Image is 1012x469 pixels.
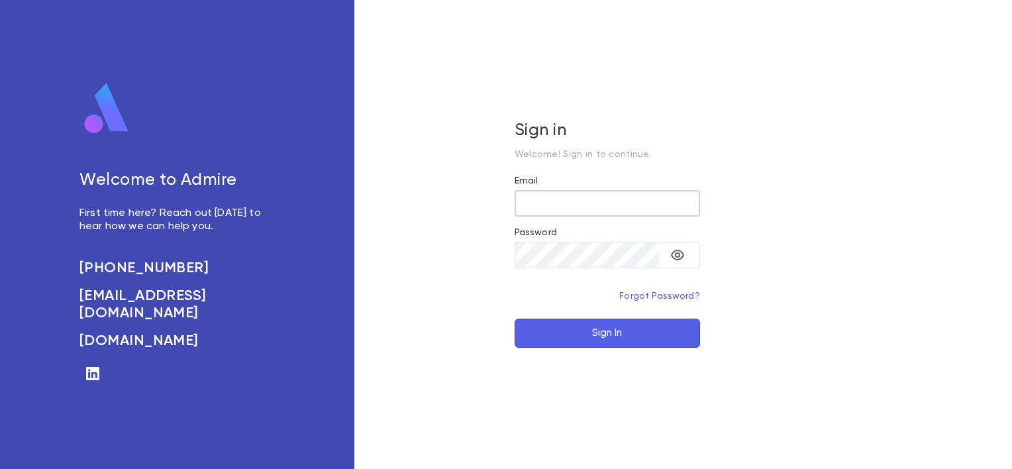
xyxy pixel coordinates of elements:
[79,207,276,233] p: First time here? Reach out [DATE] to hear how we can help you.
[664,242,691,268] button: toggle password visibility
[515,319,700,348] button: Sign In
[79,260,276,277] a: [PHONE_NUMBER]
[79,287,276,322] a: [EMAIL_ADDRESS][DOMAIN_NAME]
[619,291,700,301] a: Forgot Password?
[79,333,276,350] a: [DOMAIN_NAME]
[515,176,538,186] label: Email
[515,149,700,160] p: Welcome! Sign in to continue.
[515,227,557,238] label: Password
[79,171,276,191] h5: Welcome to Admire
[79,82,134,135] img: logo
[515,121,700,141] h5: Sign in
